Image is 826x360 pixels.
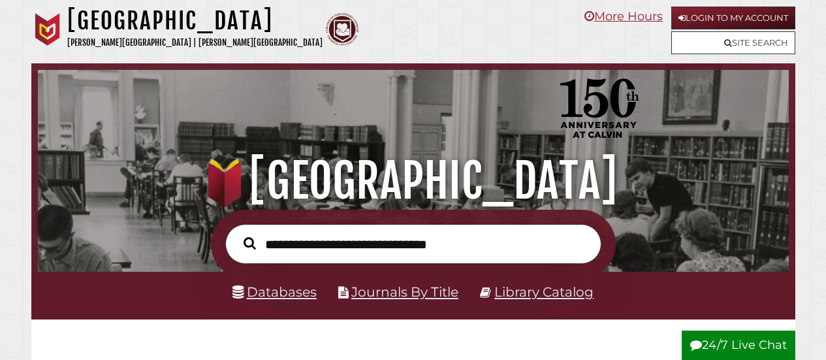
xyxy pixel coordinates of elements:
[494,284,594,300] a: Library Catalog
[584,9,663,24] a: More Hours
[326,13,358,46] img: Calvin Theological Seminary
[671,7,795,29] a: Login to My Account
[244,237,256,250] i: Search
[67,35,323,50] p: [PERSON_NAME][GEOGRAPHIC_DATA] | [PERSON_NAME][GEOGRAPHIC_DATA]
[232,284,317,300] a: Databases
[351,284,458,300] a: Journals By Title
[237,234,262,253] button: Search
[50,152,776,210] h1: [GEOGRAPHIC_DATA]
[67,7,323,35] h1: [GEOGRAPHIC_DATA]
[671,31,795,54] a: Site Search
[31,13,64,46] img: Calvin University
